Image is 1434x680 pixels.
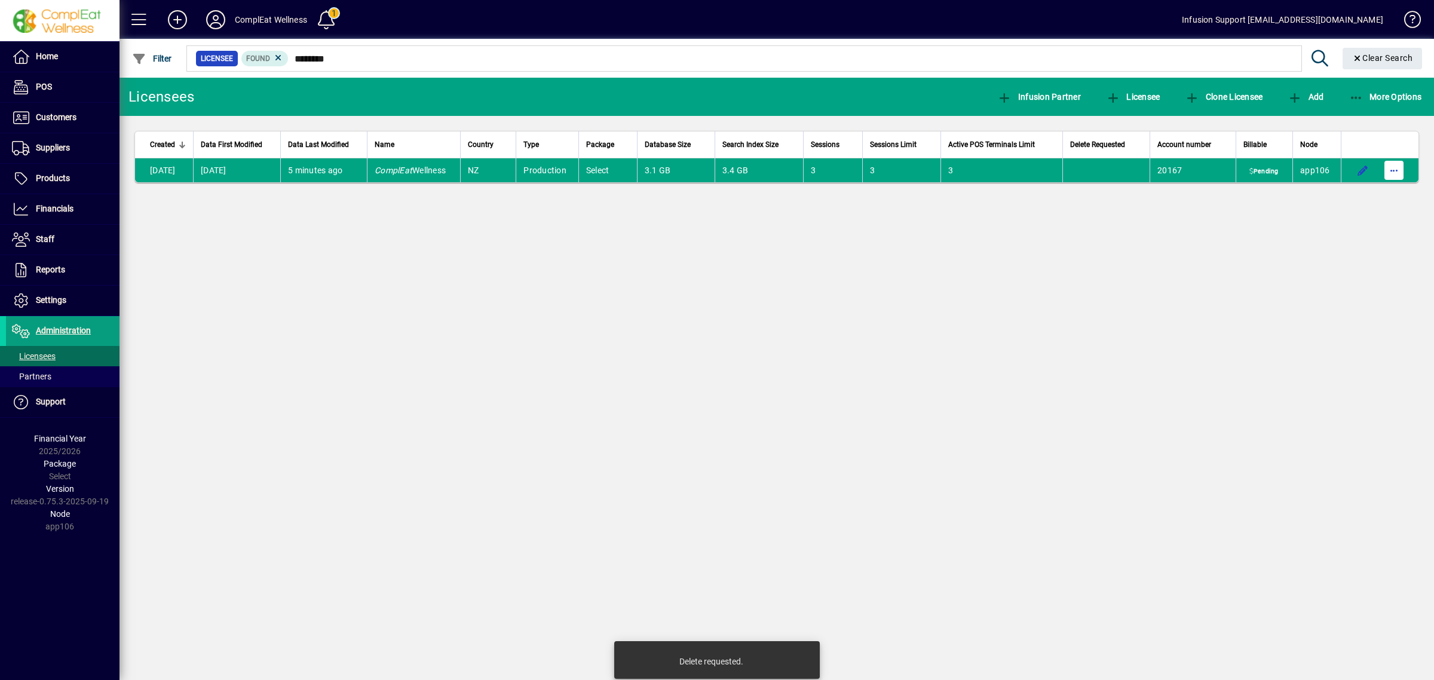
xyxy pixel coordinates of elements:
[150,138,175,151] span: Created
[375,138,453,151] div: Name
[1243,138,1285,151] div: Billable
[1070,138,1125,151] span: Delete Requested
[523,138,571,151] div: Type
[201,53,233,65] span: Licensee
[132,54,172,63] span: Filter
[150,138,186,151] div: Created
[12,372,51,381] span: Partners
[994,86,1084,108] button: Infusion Partner
[6,103,119,133] a: Customers
[246,54,270,63] span: Found
[36,204,73,213] span: Financials
[197,9,235,30] button: Profile
[811,138,839,151] span: Sessions
[578,158,637,182] td: Select
[637,158,715,182] td: 3.1 GB
[50,509,70,519] span: Node
[6,164,119,194] a: Products
[36,82,52,91] span: POS
[715,158,804,182] td: 3.4 GB
[870,138,933,151] div: Sessions Limit
[36,326,91,335] span: Administration
[948,138,1055,151] div: Active POS Terminals Limit
[235,10,307,29] div: ComplEat Wellness
[1246,167,1280,176] span: Pending
[201,138,273,151] div: Data First Modified
[468,138,494,151] span: Country
[586,138,630,151] div: Package
[1243,138,1267,151] span: Billable
[36,112,76,122] span: Customers
[6,387,119,417] a: Support
[1285,86,1326,108] button: Add
[523,138,539,151] span: Type
[870,138,917,151] span: Sessions Limit
[948,138,1035,151] span: Active POS Terminals Limit
[1353,161,1372,180] button: Edit
[1395,2,1419,41] a: Knowledge Base
[375,166,446,175] span: Wellness
[158,9,197,30] button: Add
[201,138,262,151] span: Data First Modified
[722,138,779,151] span: Search Index Size
[1346,86,1425,108] button: More Options
[6,286,119,316] a: Settings
[1106,92,1160,102] span: Licensee
[241,51,289,66] mat-chip: Found Status: Found
[36,295,66,305] span: Settings
[1185,92,1263,102] span: Clone Licensee
[6,255,119,285] a: Reports
[6,225,119,255] a: Staff
[1343,48,1423,69] button: Clear
[468,138,508,151] div: Country
[1070,138,1142,151] div: Delete Requested
[1349,92,1422,102] span: More Options
[6,133,119,163] a: Suppliers
[36,234,54,244] span: Staff
[997,92,1081,102] span: Infusion Partner
[1157,138,1211,151] span: Account number
[1150,158,1236,182] td: 20167
[1182,10,1383,29] div: Infusion Support [EMAIL_ADDRESS][DOMAIN_NAME]
[34,434,86,443] span: Financial Year
[375,166,412,175] em: ComplEat
[135,158,193,182] td: [DATE]
[1300,166,1330,175] span: app106.prod.infusionbusinesssoftware.com
[36,173,70,183] span: Products
[288,138,360,151] div: Data Last Modified
[940,158,1062,182] td: 3
[722,138,796,151] div: Search Index Size
[36,265,65,274] span: Reports
[36,397,66,406] span: Support
[1103,86,1163,108] button: Licensee
[862,158,940,182] td: 3
[811,138,855,151] div: Sessions
[6,194,119,224] a: Financials
[1157,138,1228,151] div: Account number
[1384,161,1404,180] button: More options
[280,158,367,182] td: 5 minutes ago
[645,138,707,151] div: Database Size
[1182,86,1266,108] button: Clone Licensee
[375,138,394,151] span: Name
[36,51,58,61] span: Home
[1300,138,1317,151] span: Node
[803,158,862,182] td: 3
[6,366,119,387] a: Partners
[1288,92,1323,102] span: Add
[586,138,614,151] span: Package
[36,143,70,152] span: Suppliers
[288,138,349,151] span: Data Last Modified
[6,72,119,102] a: POS
[679,656,743,667] div: Delete requested.
[46,484,74,494] span: Version
[1352,53,1413,63] span: Clear Search
[128,87,194,106] div: Licensees
[516,158,578,182] td: Production
[645,138,691,151] span: Database Size
[1300,138,1334,151] div: Node
[44,459,76,468] span: Package
[193,158,280,182] td: [DATE]
[12,351,56,361] span: Licensees
[6,346,119,366] a: Licensees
